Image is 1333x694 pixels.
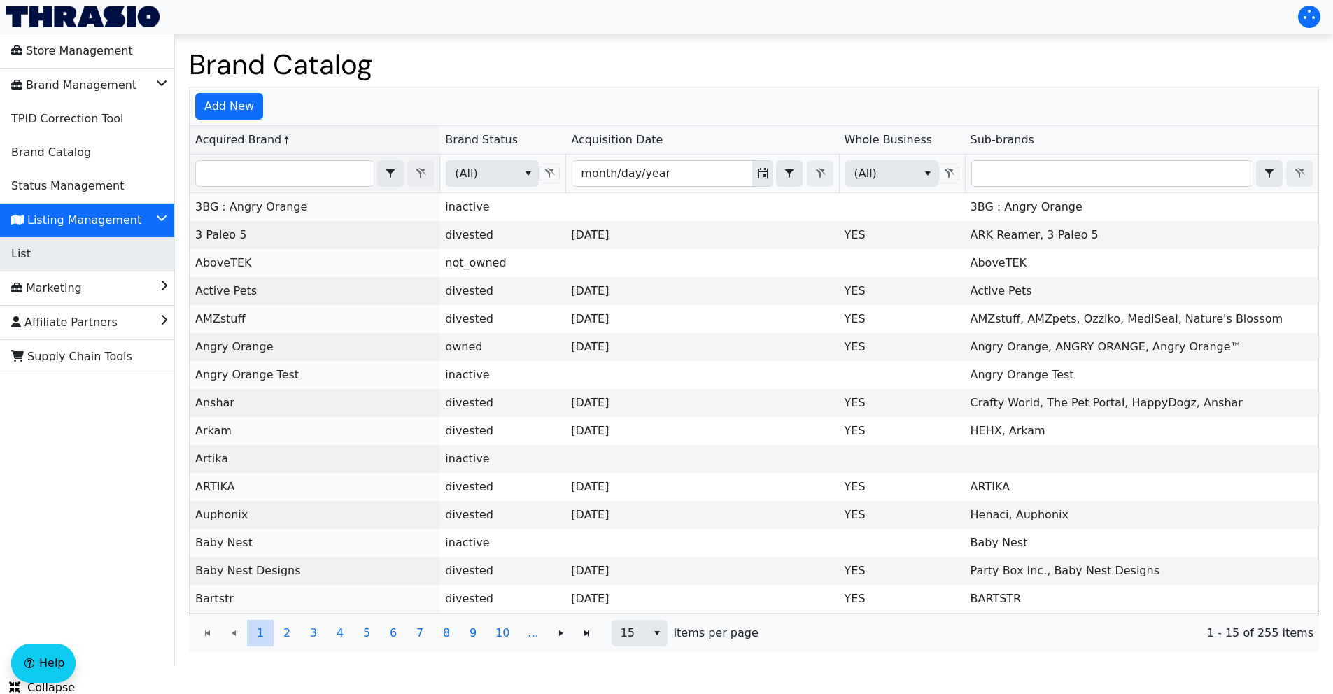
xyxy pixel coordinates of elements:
[965,333,1319,361] td: Angry Orange, ANGRY ORANGE, Angry Orange™
[674,625,759,642] span: items per page
[439,557,565,585] td: divested
[377,160,404,187] span: Choose Operator
[353,620,380,646] button: Page 5
[433,620,460,646] button: Page 8
[621,625,638,642] span: 15
[752,161,773,186] button: Toggle calendar
[407,620,433,646] button: Page 7
[6,6,160,27] a: Thrasio Logo
[11,346,132,368] span: Supply Chain Tools
[11,311,118,334] span: Affiliate Partners
[565,221,838,249] td: [DATE]
[839,221,965,249] td: YES
[777,161,802,186] button: select
[11,209,141,232] span: Listing Management
[839,473,965,501] td: YES
[965,155,1319,193] th: Filter
[189,614,1319,652] div: Page 1 of 17
[11,74,136,97] span: Brand Management
[965,277,1319,305] td: Active Pets
[965,221,1319,249] td: ARK Reamer, 3 Paleo 5
[443,625,450,642] span: 8
[195,256,252,269] a: AboveTEK
[839,333,965,361] td: YES
[390,625,397,642] span: 6
[257,625,264,642] span: 1
[574,620,600,646] button: Go to the last page
[195,396,234,409] a: Anshar
[439,193,565,221] td: inactive
[770,625,1313,642] span: 1 - 15 of 255 items
[439,585,565,613] td: divested
[971,132,1034,148] span: Sub-brands
[965,557,1319,585] td: Party Box Inc., Baby Nest Designs
[839,389,965,417] td: YES
[565,155,838,193] th: Filter
[195,564,301,577] a: Baby Nest Designs
[572,161,752,186] input: Filter
[965,501,1319,529] td: Henaci, Auphonix
[196,161,374,186] input: Filter
[439,361,565,389] td: inactive
[439,221,565,249] td: divested
[439,277,565,305] td: divested
[439,473,565,501] td: divested
[274,620,300,646] button: Page 2
[11,277,82,299] span: Marketing
[11,108,123,130] span: TPID Correction Tool
[518,161,538,186] button: select
[439,155,565,193] th: Filter
[495,625,509,642] span: 10
[439,249,565,277] td: not_owned
[965,529,1319,557] td: Baby Nest
[965,361,1319,389] td: Angry Orange Test
[565,305,838,333] td: [DATE]
[310,625,317,642] span: 3
[439,333,565,361] td: owned
[1256,160,1283,187] span: Choose Operator
[839,417,965,445] td: YES
[283,625,290,642] span: 2
[327,620,353,646] button: Page 4
[565,333,838,361] td: [DATE]
[195,93,263,120] button: Add New
[839,501,965,529] td: YES
[445,132,518,148] span: Brand Status
[195,368,299,381] a: Angry Orange Test
[528,625,538,642] span: ...
[839,277,965,305] td: YES
[439,417,565,445] td: divested
[565,389,838,417] td: [DATE]
[195,536,253,549] a: Baby Nest
[380,620,407,646] button: Page 6
[195,508,248,521] a: Auphonix
[337,625,344,642] span: 4
[39,655,64,672] span: Help
[612,620,668,646] span: Page size
[647,621,667,646] button: select
[247,620,274,646] button: Page 1
[917,161,938,186] button: select
[571,132,663,148] span: Acquisition Date
[565,277,838,305] td: [DATE]
[965,389,1319,417] td: Crafty World, The Pet Portal, HappyDogz, Anshar
[439,389,565,417] td: divested
[190,155,439,193] th: Filter
[965,193,1319,221] td: 3BG : Angry Orange
[204,98,254,115] span: Add New
[195,284,257,297] a: Active Pets
[965,585,1319,613] td: BARTSTR
[565,473,838,501] td: [DATE]
[460,620,486,646] button: Page 9
[195,452,228,465] a: Artika
[11,40,133,62] span: Store Management
[439,529,565,557] td: inactive
[839,557,965,585] td: YES
[11,141,91,164] span: Brand Catalog
[965,473,1319,501] td: ARTIKA
[195,132,281,148] span: Acquired Brand
[965,249,1319,277] td: AboveTEK
[845,132,933,148] span: Whole Business
[195,312,245,325] a: AMZstuff
[11,644,76,683] button: Help floatingactionbutton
